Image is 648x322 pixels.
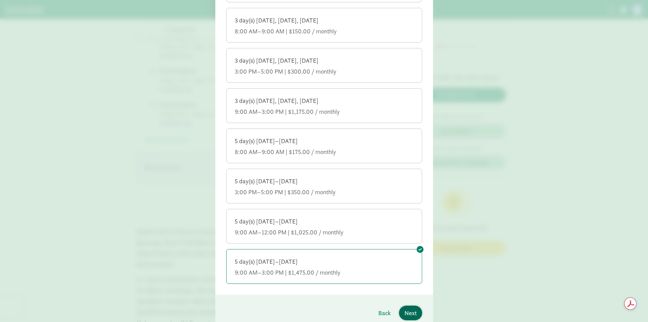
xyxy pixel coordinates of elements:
div: 3 day(s) [DATE], [DATE], [DATE] [235,16,414,25]
div: 3:00 PM–5:00 PM | $300.00 / monthly [235,67,414,76]
div: 3 day(s) [DATE], [DATE], [DATE] [235,97,414,105]
span: Back [378,308,391,318]
div: 9:00 AM–12:00 PM | $1,025.00 / monthly [235,228,414,236]
div: 5 day(s) [DATE]–[DATE] [235,177,414,185]
div: 5 day(s) [DATE]–[DATE] [235,258,414,266]
div: 8:00 AM–9:00 AM | $150.00 / monthly [235,27,414,35]
span: Next [404,308,417,318]
div: 3:00 PM–5:00 PM | $350.00 / monthly [235,188,414,196]
div: 5 day(s) [DATE]–[DATE] [235,217,414,226]
div: 8:00 AM–9:00 AM | $175.00 / monthly [235,148,414,156]
button: Next [399,306,422,320]
div: 9:00 AM–3:00 PM | $1,475.00 / monthly [235,269,414,277]
div: 9:00 AM–3:00 PM | $1,175.00 / monthly [235,108,414,116]
div: 5 day(s) [DATE]–[DATE] [235,137,414,145]
div: 3 day(s) [DATE], [DATE], [DATE] [235,57,414,65]
button: Back [373,306,396,320]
